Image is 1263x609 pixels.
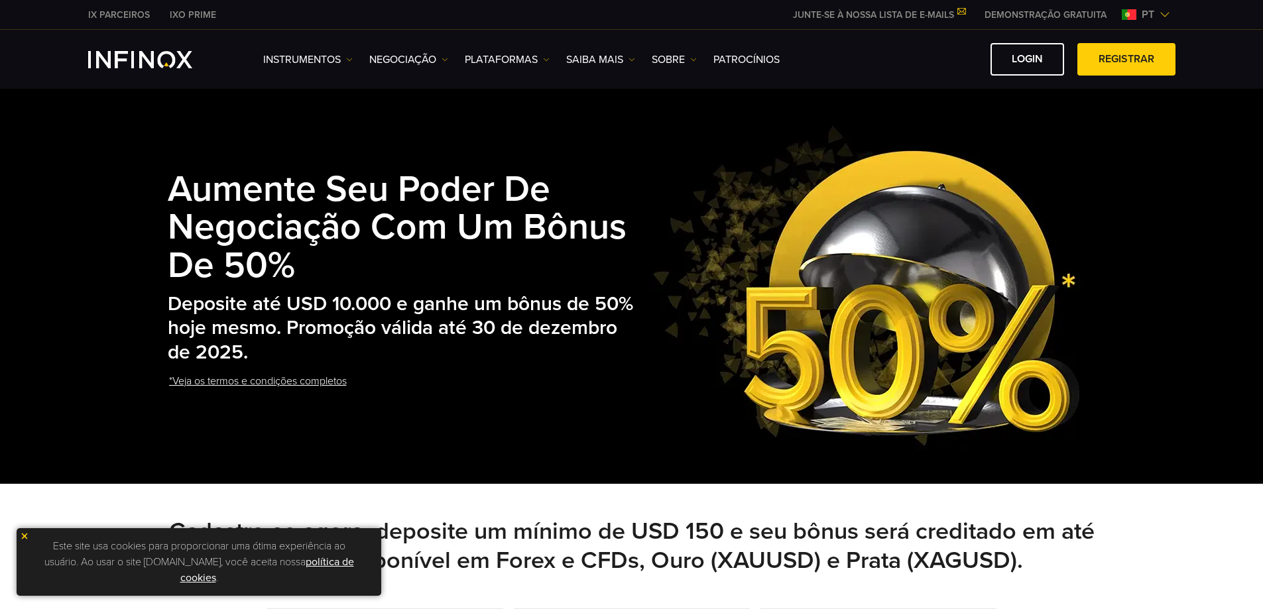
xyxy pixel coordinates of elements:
[975,8,1116,22] a: INFINOX MENU
[1136,7,1160,23] span: pt
[465,52,550,68] a: PLATAFORMAS
[168,517,1096,575] h2: Cadastre-se agora, deposite um mínimo de USD 150 e seu bônus será creditado em até 1 dia útil. Di...
[23,535,375,589] p: Este site usa cookies para proporcionar uma ótima experiência ao usuário. Ao usar o site [DOMAIN_...
[652,52,697,68] a: SOBRE
[88,51,223,68] a: INFINOX Logo
[168,168,627,288] strong: Aumente seu poder de negociação com um bônus de 50%
[168,292,640,365] h2: Deposite até USD 10.000 e ganhe um bônus de 50% hoje mesmo. Promoção válida até 30 de dezembro de...
[369,52,448,68] a: NEGOCIAÇÃO
[783,9,975,21] a: JUNTE-SE À NOSSA LISTA DE E-MAILS
[566,52,635,68] a: Saiba mais
[1077,43,1175,76] a: Registrar
[160,8,226,22] a: INFINOX
[168,365,348,398] a: *Veja os termos e condições completos
[263,52,353,68] a: Instrumentos
[991,43,1064,76] a: Login
[20,531,29,541] img: yellow close icon
[713,52,780,68] a: Patrocínios
[78,8,160,22] a: INFINOX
